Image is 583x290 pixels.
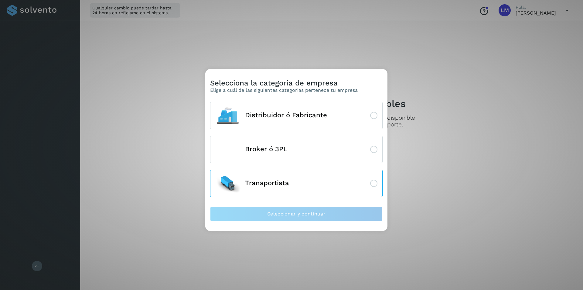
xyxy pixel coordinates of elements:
[267,211,326,217] span: Seleccionar y continuar
[245,112,327,119] span: Distribuidor ó Fabricante
[210,87,358,93] p: Elige a cuál de las siguientes categorias pertenece tu empresa
[210,102,383,129] button: Distribuidor ó Fabricante
[210,207,383,221] button: Seleccionar y continuar
[210,170,383,197] button: Transportista
[245,145,287,153] span: Broker ó 3PL
[245,179,289,187] span: Transportista
[210,136,383,163] button: Broker ó 3PL
[210,79,358,88] h3: Selecciona la categoría de empresa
